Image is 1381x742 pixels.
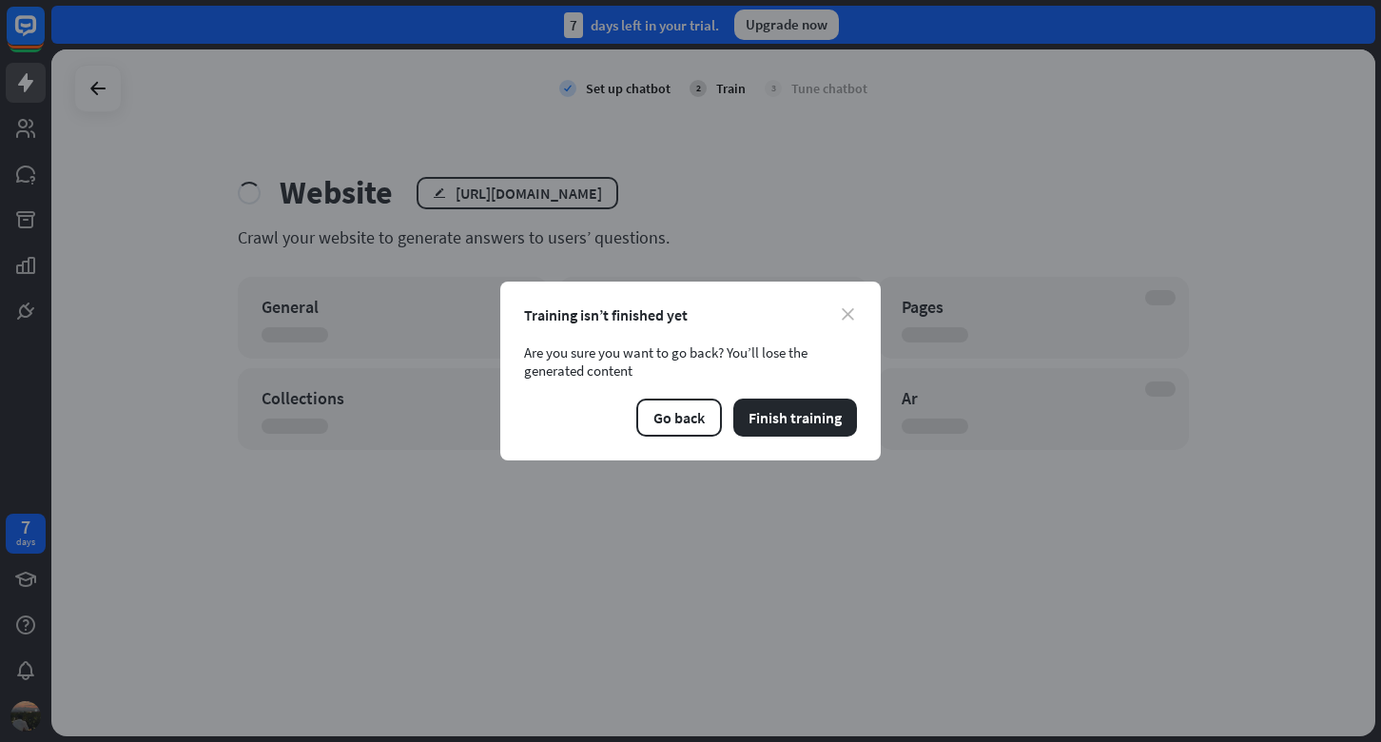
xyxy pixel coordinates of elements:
div: Are you sure you want to go back? You’ll lose the generated content [524,343,857,380]
button: Open LiveChat chat widget [15,8,72,65]
button: Go back [636,399,722,437]
div: Training isn’t finished yet [524,305,857,324]
button: Finish training [733,399,857,437]
i: close [842,308,854,321]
